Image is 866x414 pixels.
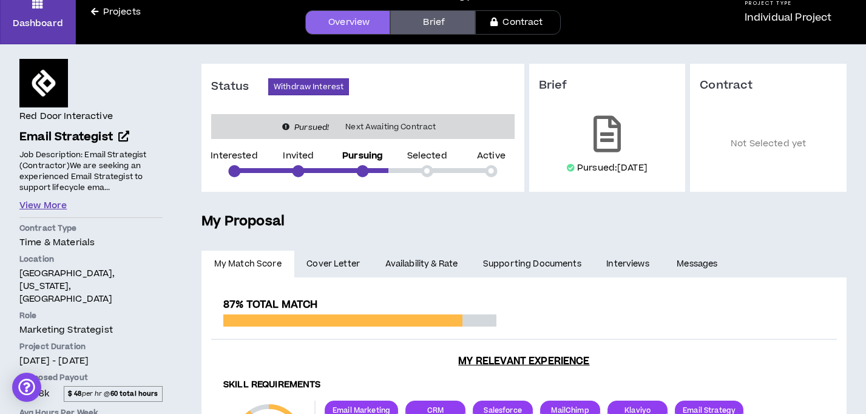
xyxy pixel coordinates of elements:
[19,310,163,321] p: Role
[76,5,156,19] a: Projects
[665,251,733,277] a: Messages
[19,385,49,402] span: $2.88k
[268,78,349,95] button: Withdraw Interest
[700,111,837,177] p: Not Selected yet
[19,149,163,194] p: Job Description: Email Strategist (Contractor)We are seeking an experienced Email Strategist to s...
[19,110,113,123] h4: Red Door Interactive
[19,254,163,265] p: Location
[110,389,158,398] strong: 60 total hours
[19,372,163,383] p: Proposed Payout
[201,211,847,232] h5: My Proposal
[700,78,837,93] h3: Contract
[64,386,163,402] span: per hr @
[283,152,314,160] p: Invited
[594,251,665,277] a: Interviews
[477,152,506,160] p: Active
[223,379,825,391] h4: Skill Requirements
[390,10,475,35] a: Brief
[539,78,676,93] h3: Brief
[305,10,390,35] a: Overview
[745,10,832,25] p: Individual Project
[223,297,317,312] span: 87% Total Match
[294,122,329,133] i: Pursued!
[68,389,82,398] strong: $ 48
[19,129,113,145] span: Email Strategist
[306,257,360,271] span: Cover Letter
[19,267,163,305] p: [GEOGRAPHIC_DATA], [US_STATE], [GEOGRAPHIC_DATA]
[475,10,560,35] a: Contract
[338,121,443,133] span: Next Awaiting Contract
[470,251,594,277] a: Supporting Documents
[19,324,113,336] span: Marketing Strategist
[19,236,163,249] p: Time & Materials
[407,152,447,160] p: Selected
[211,80,268,94] h3: Status
[211,152,257,160] p: Interested
[13,17,63,30] p: Dashboard
[19,341,163,352] p: Project Duration
[12,373,41,402] div: Open Intercom Messenger
[577,162,648,174] p: Pursued: [DATE]
[19,129,163,146] a: Email Strategist
[342,152,383,160] p: Pursuing
[19,223,163,234] p: Contract Type
[19,355,163,367] p: [DATE] - [DATE]
[211,355,837,367] h3: My Relevant Experience
[19,199,67,212] button: View More
[201,251,294,277] a: My Match Score
[373,251,470,277] a: Availability & Rate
